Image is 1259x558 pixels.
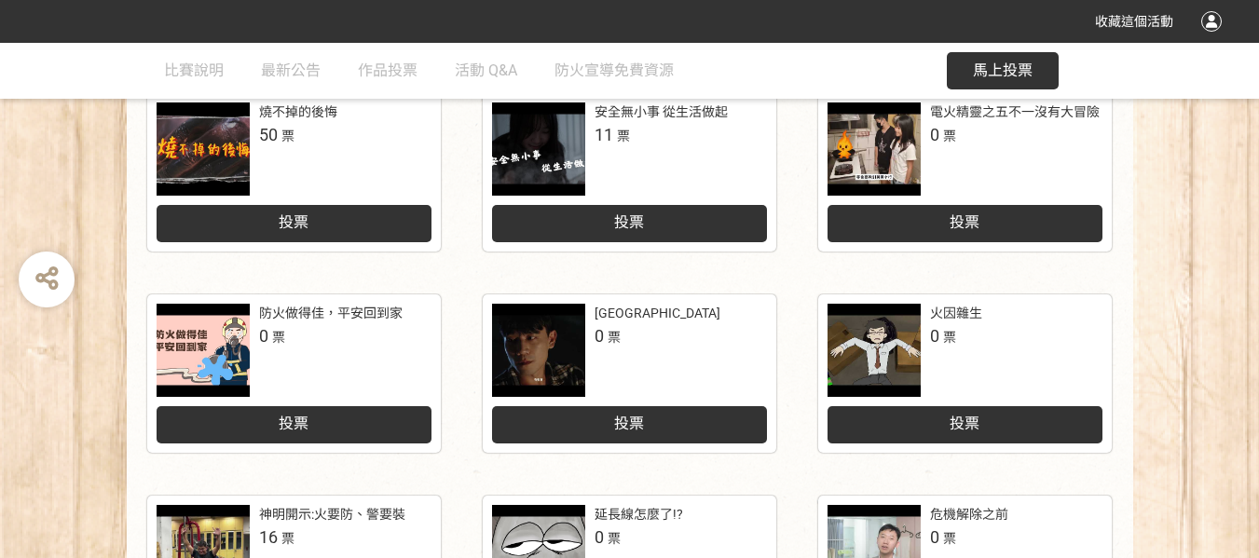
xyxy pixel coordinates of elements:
[930,527,939,547] span: 0
[259,102,337,122] div: 燒不掉的後悔
[943,531,956,546] span: 票
[947,52,1059,89] button: 馬上投票
[608,330,621,345] span: 票
[595,527,604,547] span: 0
[279,415,308,432] span: 投票
[259,527,278,547] span: 16
[261,43,321,99] a: 最新公告
[614,213,644,231] span: 投票
[617,129,630,143] span: 票
[930,326,939,346] span: 0
[358,61,417,79] span: 作品投票
[818,93,1112,252] a: 電火精靈之五不一沒有大冒險0票投票
[358,43,417,99] a: 作品投票
[259,304,403,323] div: 防火做得佳，平安回到家
[595,505,683,524] div: 延長線怎麼了!?
[259,505,405,524] div: 神明開示:火要防、警要裝
[818,294,1112,453] a: 火因雜生0票投票
[930,125,939,144] span: 0
[272,330,285,345] span: 票
[930,102,1100,122] div: 電火精靈之五不一沒有大冒險
[973,61,1033,79] span: 馬上投票
[950,415,979,432] span: 投票
[281,129,294,143] span: 票
[930,304,982,323] div: 火因雜生
[455,43,517,99] a: 活動 Q&A
[483,93,776,252] a: 安全無小事 從生活做起11票投票
[950,213,979,231] span: 投票
[164,43,224,99] a: 比賽說明
[608,531,621,546] span: 票
[943,330,956,345] span: 票
[279,213,308,231] span: 投票
[595,102,728,122] div: 安全無小事 從生活做起
[147,93,441,252] a: 燒不掉的後悔50票投票
[164,61,224,79] span: 比賽說明
[554,61,674,79] span: 防火宣導免費資源
[259,326,268,346] span: 0
[614,415,644,432] span: 投票
[281,531,294,546] span: 票
[1095,14,1173,29] span: 收藏這個活動
[930,505,1008,524] div: 危機解除之前
[455,61,517,79] span: 活動 Q&A
[261,61,321,79] span: 最新公告
[595,125,613,144] span: 11
[943,129,956,143] span: 票
[483,294,776,453] a: [GEOGRAPHIC_DATA]0票投票
[147,294,441,453] a: 防火做得佳，平安回到家0票投票
[595,326,604,346] span: 0
[595,304,720,323] div: [GEOGRAPHIC_DATA]
[259,125,278,144] span: 50
[554,43,674,99] a: 防火宣導免費資源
